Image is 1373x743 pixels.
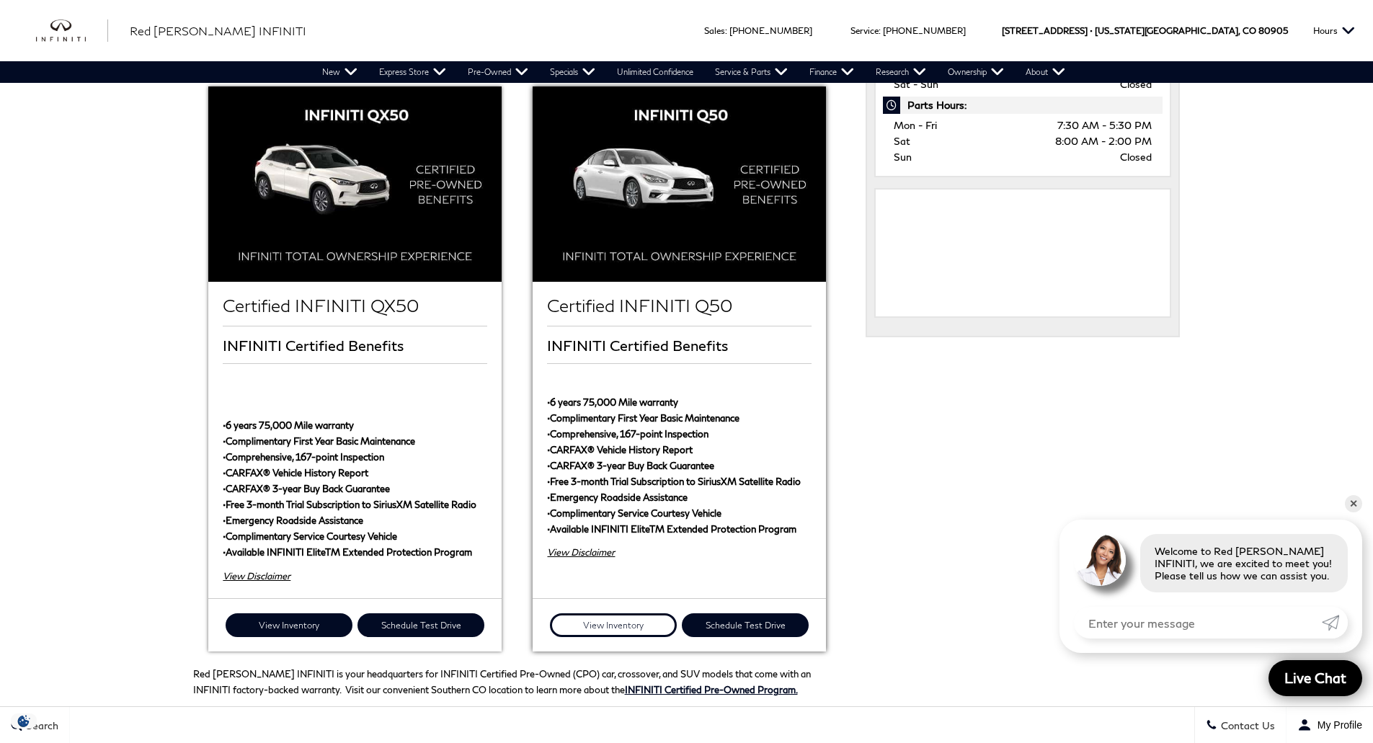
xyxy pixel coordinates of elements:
a: Research [865,61,937,83]
span: Red [PERSON_NAME] INFINITI [130,24,306,37]
button: Open user profile menu [1287,707,1373,743]
strong: •Free 3-month Trial Subscription to SiriusXM Satellite Radio [547,476,801,487]
a: [STREET_ADDRESS] • [US_STATE][GEOGRAPHIC_DATA], CO 80905 [1002,25,1288,36]
h2: Certified INFINITI QX50 [223,296,486,315]
span: : [879,25,881,36]
img: Certified INFINITI Q50 [533,86,825,282]
strong: •CARFAX® Vehicle History Report [547,444,693,455]
span: Service [850,25,879,36]
a: Service & Parts [704,61,799,83]
strong: •Emergency Roadside Assistance [547,491,688,503]
strong: •Available INFINITI EliteTM Extended Protection Program [547,523,796,535]
a: New [311,61,368,83]
span: 8:00 AM - 2:00 PM [1055,133,1152,149]
h2: Certified INFINITI Q50 [547,296,811,315]
a: Schedule Test Drive [357,613,484,637]
strong: •Complimentary First Year Basic Maintenance [547,412,739,424]
a: View Inventory [226,613,352,637]
a: Pre-Owned [457,61,539,83]
span: Mon - Fri [894,119,937,131]
strong: •CARFAX® Vehicle History Report [223,467,368,479]
a: View Inventory [550,613,677,637]
img: Opt-Out Icon [7,713,40,729]
strong: •6 years 75,000 Mile warranty [547,396,678,408]
a: Live Chat [1268,660,1362,696]
a: Unlimited Confidence [606,61,704,83]
img: Agent profile photo [1074,534,1126,586]
section: Click to Open Cookie Consent Modal [7,713,40,729]
strong: •Free 3-month Trial Subscription to SiriusXM Satellite Radio [223,499,476,510]
div: View Disclaimer [547,544,811,560]
span: Sat [894,135,910,147]
strong: •Comprehensive, 167-point Inspection [223,451,384,463]
span: : [725,25,727,36]
a: [PHONE_NUMBER] [883,25,966,36]
span: Closed [1120,76,1152,92]
span: Live Chat [1277,669,1354,687]
a: Submit [1322,607,1348,639]
a: About [1015,61,1076,83]
div: View Disclaimer [223,568,486,584]
p: Red [PERSON_NAME] INFINITI is your headquarters for INFINITI Certified Pre-Owned (CPO) car, cross... [193,666,844,698]
span: Sat - Sun [894,78,938,90]
span: INFINITI Certified Benefits [547,337,732,353]
a: Schedule Test Drive [682,613,809,637]
input: Enter your message [1074,607,1322,639]
a: Specials [539,61,606,83]
span: Parts Hours: [883,97,1163,114]
strong: •Emergency Roadside Assistance [223,515,363,526]
a: INFINITI Certified Pre-Owned Program. [625,684,798,695]
span: Search [22,719,58,731]
span: Closed [1120,149,1152,165]
span: Sales [704,25,725,36]
strong: •6 years 75,000 Mile warranty [223,419,354,431]
span: 7:30 AM - 5:30 PM [1057,117,1152,133]
span: Sun [894,151,912,163]
div: Welcome to Red [PERSON_NAME] INFINITI, we are excited to meet you! Please tell us how we can assi... [1140,534,1348,592]
a: Express Store [368,61,457,83]
iframe: Dealer location map [883,197,1163,305]
strong: •Available INFINITI EliteTM Extended Protection Program [223,546,472,558]
strong: •Comprehensive, 167-point Inspection [547,428,708,440]
span: INFINITI Certified Benefits [223,337,407,353]
a: Finance [799,61,865,83]
strong: •CARFAX® 3-year Buy Back Guarantee [223,483,390,494]
span: Contact Us [1217,719,1275,731]
a: infiniti [36,19,108,43]
img: Certified INFINITI QX50 [208,86,501,282]
a: Ownership [937,61,1015,83]
a: [PHONE_NUMBER] [729,25,812,36]
img: INFINITI [36,19,108,43]
strong: •Complimentary First Year Basic Maintenance [223,435,415,447]
nav: Main Navigation [311,61,1076,83]
a: Red [PERSON_NAME] INFINITI [130,22,306,40]
strong: •CARFAX® 3-year Buy Back Guarantee [547,460,714,471]
span: My Profile [1312,719,1362,731]
strong: •Complimentary Service Courtesy Vehicle [223,530,397,542]
strong: •Complimentary Service Courtesy Vehicle [547,507,721,519]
